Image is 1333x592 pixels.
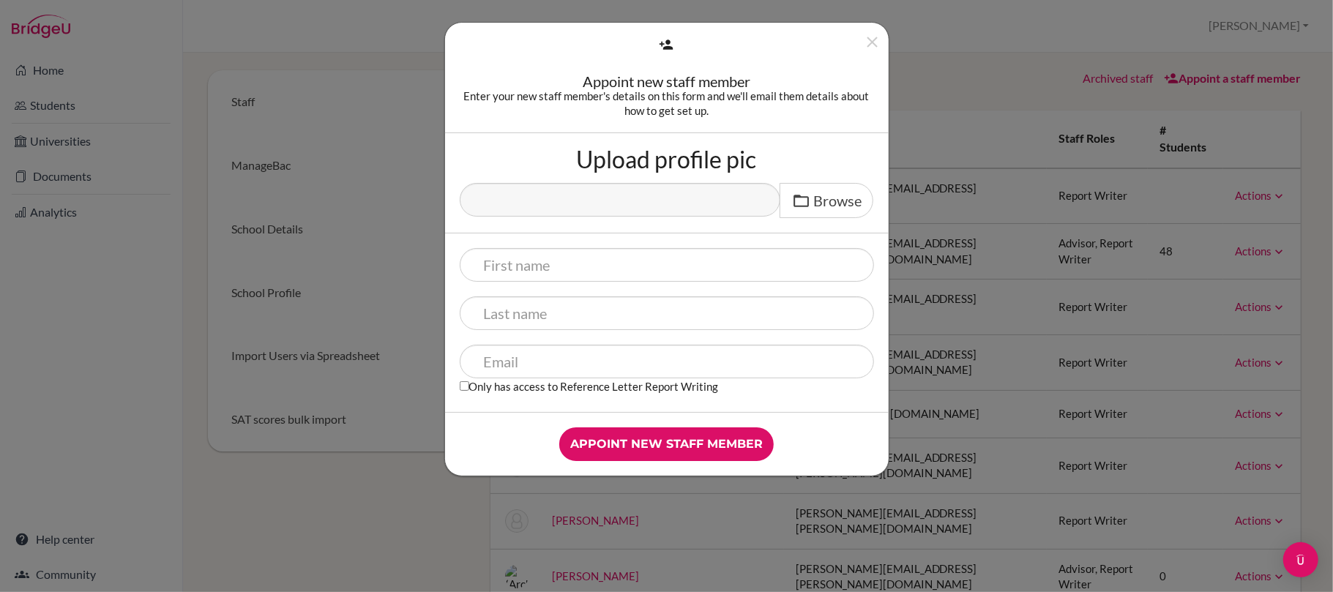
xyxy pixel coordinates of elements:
button: Close [864,33,882,57]
label: Upload profile pic [577,148,757,171]
input: Only has access to Reference Letter Report Writing [460,381,469,391]
input: Appoint new staff member [559,427,774,461]
span: Browse [813,192,862,209]
div: Enter your new staff member's details on this form and we'll email them details about how to get ... [460,89,874,118]
input: Email [460,345,874,378]
div: Open Intercom Messenger [1283,542,1318,577]
input: Last name [460,296,874,330]
div: Appoint new staff member [460,74,874,89]
label: Only has access to Reference Letter Report Writing [460,378,719,394]
input: First name [460,248,874,282]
